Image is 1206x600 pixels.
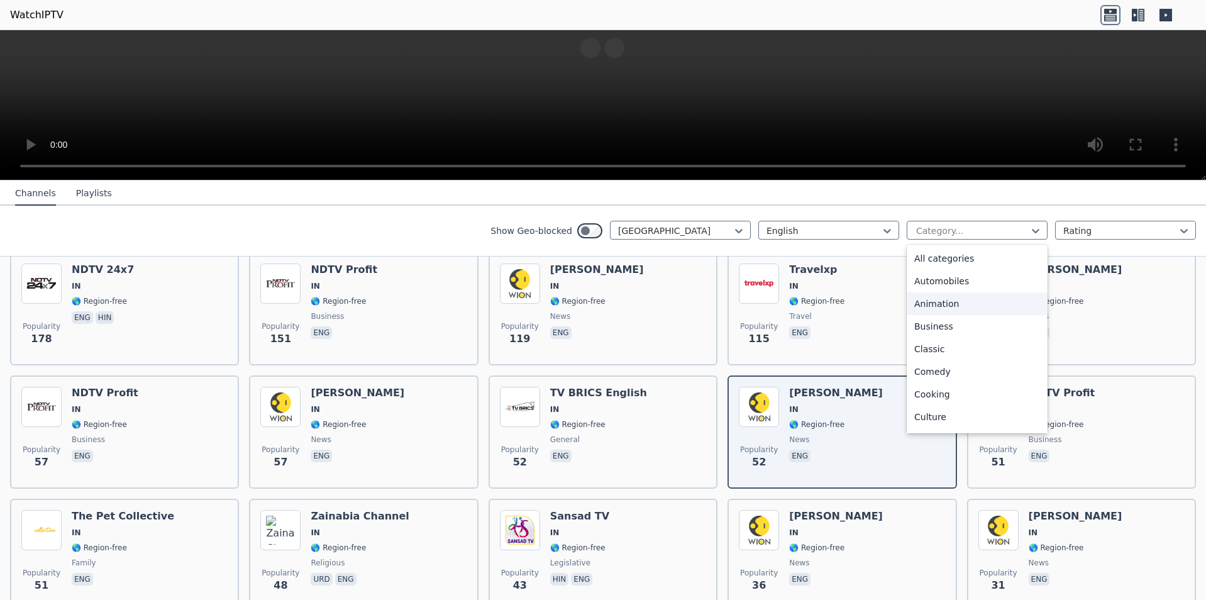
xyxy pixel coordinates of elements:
h6: [PERSON_NAME] [1029,510,1122,523]
img: WION [500,264,540,304]
span: 52 [752,455,766,470]
span: 178 [31,331,52,347]
span: business [72,435,105,445]
span: 31 [991,578,1005,593]
h6: Zainabia Channel [311,510,409,523]
h6: [PERSON_NAME] [311,387,404,399]
h6: NDTV Profit [72,387,138,399]
p: eng [550,326,572,339]
p: eng [72,450,93,462]
span: 🌎 Region-free [1029,419,1084,430]
h6: [PERSON_NAME] [789,387,883,399]
span: Popularity [501,568,539,578]
span: 119 [509,331,530,347]
span: 🌎 Region-free [72,419,127,430]
img: TV BRICS English [500,387,540,427]
span: news [550,311,570,321]
span: IN [311,404,320,414]
span: 51 [35,578,48,593]
div: Classic [907,338,1048,360]
h6: NDTV Profit [311,264,377,276]
span: Popularity [980,445,1017,455]
div: Documentary [907,428,1048,451]
span: Popularity [980,568,1017,578]
span: 🌎 Region-free [789,296,844,306]
span: news [1029,558,1049,568]
span: travel [789,311,812,321]
span: Popularity [262,445,299,455]
div: Cooking [907,383,1048,406]
p: eng [1029,573,1050,586]
span: 🌎 Region-free [311,296,366,306]
span: IN [72,281,81,291]
span: 57 [274,455,287,470]
h6: The Pet Collective [72,510,174,523]
p: hin [96,311,114,324]
div: Culture [907,406,1048,428]
span: 48 [274,578,287,593]
span: Popularity [740,321,778,331]
p: eng [335,573,357,586]
img: WION [978,510,1019,550]
span: IN [311,528,320,538]
img: WION [260,387,301,427]
p: eng [789,573,810,586]
span: 🌎 Region-free [1029,296,1084,306]
button: Channels [15,182,56,206]
span: news [789,435,809,445]
span: Popularity [23,321,60,331]
img: Zainabia Channel [260,510,301,550]
span: IN [1029,528,1038,538]
span: IN [550,281,560,291]
span: 36 [752,578,766,593]
label: Show Geo-blocked [490,225,572,237]
span: 52 [513,455,527,470]
span: 🌎 Region-free [550,419,606,430]
span: 🌎 Region-free [1029,543,1084,553]
div: Animation [907,292,1048,315]
span: IN [72,528,81,538]
a: WatchIPTV [10,8,64,23]
span: IN [789,281,799,291]
img: Travelxp [739,264,779,304]
h6: TV BRICS English [550,387,647,399]
span: news [789,558,809,568]
span: IN [789,404,799,414]
span: 115 [748,331,769,347]
span: religious [311,558,345,568]
p: eng [311,326,332,339]
span: Popularity [262,321,299,331]
span: 151 [270,331,291,347]
span: general [550,435,580,445]
img: NDTV Profit [260,264,301,304]
span: 🌎 Region-free [311,543,366,553]
p: eng [789,450,810,462]
span: IN [550,404,560,414]
span: IN [311,281,320,291]
span: Popularity [262,568,299,578]
span: 43 [513,578,527,593]
p: eng [72,311,93,324]
span: Popularity [740,568,778,578]
div: Business [907,315,1048,338]
span: 57 [35,455,48,470]
span: legislative [550,558,590,568]
span: 51 [991,455,1005,470]
div: Automobiles [907,270,1048,292]
p: eng [311,450,332,462]
p: eng [571,573,592,586]
h6: [PERSON_NAME] [1029,264,1122,276]
p: urd [311,573,332,586]
span: 🌎 Region-free [789,543,844,553]
span: 🌎 Region-free [311,419,366,430]
img: NDTV Profit [21,387,62,427]
p: eng [72,573,93,586]
span: business [1029,435,1062,445]
img: WION [739,387,779,427]
span: 🌎 Region-free [789,419,844,430]
p: eng [1029,450,1050,462]
h6: NDTV 24x7 [72,264,134,276]
span: Popularity [740,445,778,455]
span: Popularity [501,321,539,331]
span: 🌎 Region-free [72,543,127,553]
